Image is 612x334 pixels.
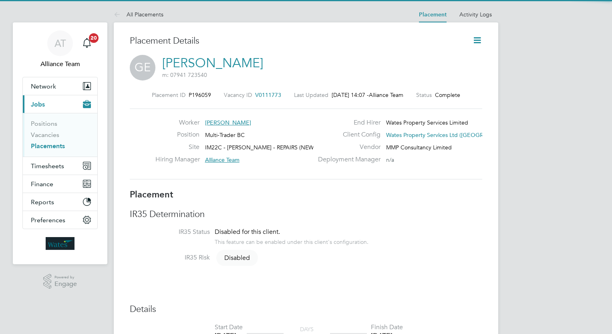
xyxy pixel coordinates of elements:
[155,131,199,139] label: Position
[31,142,65,150] a: Placements
[313,119,380,127] label: End Hirer
[23,175,97,193] button: Finance
[216,250,258,266] span: Disabled
[255,91,281,99] span: V0111773
[114,11,163,18] a: All Placements
[13,22,107,264] nav: Main navigation
[31,82,56,90] span: Network
[130,304,482,315] h3: Details
[155,155,199,164] label: Hiring Manager
[130,209,482,220] h3: IR35 Determination
[23,77,97,95] button: Network
[130,35,460,47] h3: Placement Details
[31,216,65,224] span: Preferences
[22,237,98,250] a: Go to home page
[205,119,251,126] span: [PERSON_NAME]
[205,131,245,139] span: Multi-Trader BC
[31,131,59,139] a: Vacancies
[386,144,452,151] span: MMP Consultancy Limited
[332,91,369,99] span: [DATE] 14:07 -
[215,323,243,332] div: Start Date
[224,91,252,99] label: Vacancy ID
[371,323,403,332] div: Finish Date
[23,113,97,157] div: Jobs
[31,120,57,127] a: Positions
[79,30,95,56] a: 20
[31,180,53,188] span: Finance
[43,274,77,289] a: Powered byEngage
[23,193,97,211] button: Reports
[46,237,74,250] img: wates-logo-retina.png
[386,131,524,139] span: Wates Property Services Ltd ([GEOGRAPHIC_DATA]…
[54,281,77,288] span: Engage
[189,91,211,99] span: P196059
[152,91,185,99] label: Placement ID
[155,119,199,127] label: Worker
[130,189,173,200] b: Placement
[313,155,380,164] label: Deployment Manager
[162,55,263,71] a: [PERSON_NAME]
[23,95,97,113] button: Jobs
[162,71,207,78] span: m: 07941 723540
[31,162,64,170] span: Timesheets
[89,33,99,43] span: 20
[23,157,97,175] button: Timesheets
[130,228,210,236] label: IR35 Status
[294,91,328,99] label: Last Updated
[205,156,240,163] span: Alliance Team
[369,91,403,99] span: Alliance Team
[386,156,394,163] span: n/a
[54,38,66,48] span: AT
[215,228,280,236] span: Disabled for this client.
[31,101,45,108] span: Jobs
[54,274,77,281] span: Powered by
[313,131,380,139] label: Client Config
[416,91,432,99] label: Status
[419,11,447,18] a: Placement
[23,211,97,229] button: Preferences
[22,59,98,69] span: Alliance Team
[435,91,460,99] span: Complete
[215,236,368,245] div: This feature can be enabled under this client's configuration.
[459,11,492,18] a: Activity Logs
[31,198,54,206] span: Reports
[130,254,210,262] label: IR35 Risk
[130,55,155,80] span: GE
[386,119,468,126] span: Wates Property Services Limited
[22,30,98,69] a: ATAlliance Team
[313,143,380,151] label: Vendor
[155,143,199,151] label: Site
[205,144,325,151] span: IM22C - [PERSON_NAME] - REPAIRS (NEW304)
